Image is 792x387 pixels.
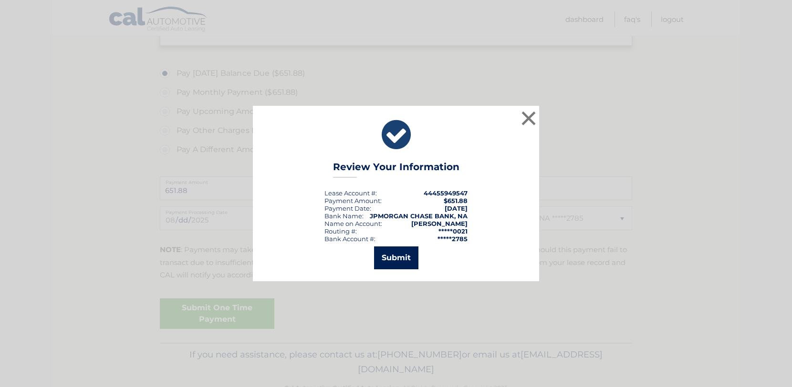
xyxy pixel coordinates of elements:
[424,189,468,197] strong: 44455949547
[333,161,459,178] h3: Review Your Information
[445,204,468,212] span: [DATE]
[519,109,538,128] button: ×
[324,189,377,197] div: Lease Account #:
[324,204,370,212] span: Payment Date
[324,235,375,243] div: Bank Account #:
[444,197,468,204] span: $651.88
[370,212,468,220] strong: JPMORGAN CHASE BANK, NA
[324,204,371,212] div: :
[374,246,418,269] button: Submit
[411,220,468,227] strong: [PERSON_NAME]
[324,220,382,227] div: Name on Account:
[324,227,357,235] div: Routing #:
[324,212,364,220] div: Bank Name:
[324,197,382,204] div: Payment Amount:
